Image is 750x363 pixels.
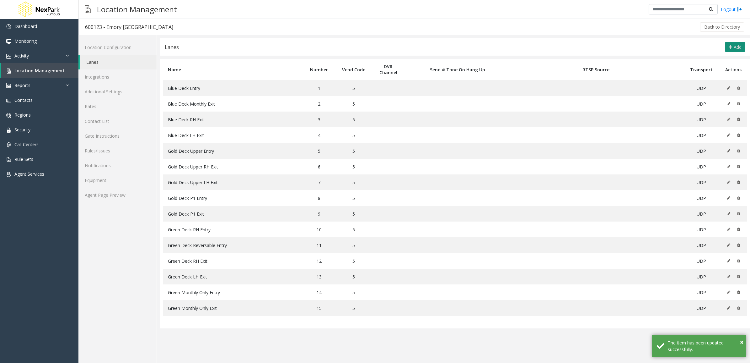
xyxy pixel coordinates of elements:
[336,237,371,253] td: 5
[165,43,179,51] div: Lanes
[720,59,747,80] th: Actions
[6,69,11,74] img: 'icon'
[78,84,157,99] a: Additional Settings
[78,188,157,202] a: Agent Page Preview
[302,237,336,253] td: 11
[302,206,336,222] td: 9
[78,99,157,114] a: Rates
[94,2,180,17] h3: Location Management
[336,300,371,316] td: 5
[336,190,371,206] td: 5
[336,222,371,237] td: 5
[700,22,744,32] button: Back to Directory
[168,85,200,91] span: Blue Deck Entry
[6,39,11,44] img: 'icon'
[168,195,207,201] span: Gold Deck P1 Entry
[683,269,720,284] td: UDP
[302,159,336,174] td: 6
[302,96,336,112] td: 2
[6,83,11,88] img: 'icon'
[168,305,217,311] span: Green Monthly Only Exit
[683,174,720,190] td: UDP
[14,68,65,74] span: Location Management
[302,127,336,143] td: 4
[336,80,371,96] td: 5
[80,55,157,69] a: Lanes
[336,159,371,174] td: 5
[14,127,30,133] span: Security
[683,112,720,127] td: UDP
[78,69,157,84] a: Integrations
[168,117,204,123] span: Blue Deck RH Exit
[168,211,204,217] span: Gold Deck P1 Exit
[683,96,720,112] td: UDP
[78,129,157,143] a: Gate Instructions
[336,253,371,269] td: 5
[302,112,336,127] td: 3
[14,82,30,88] span: Reports
[683,222,720,237] td: UDP
[302,143,336,159] td: 5
[302,174,336,190] td: 7
[737,6,742,13] img: logout
[336,143,371,159] td: 5
[14,53,29,59] span: Activity
[668,339,742,353] div: The item has been updated successfully.
[740,338,743,347] button: Close
[302,59,336,80] th: Number
[6,142,11,147] img: 'icon'
[336,127,371,143] td: 5
[721,6,742,13] a: Logout
[683,237,720,253] td: UDP
[168,274,207,280] span: Green Deck LH Exit
[14,141,39,147] span: Call Centers
[78,173,157,188] a: Equipment
[683,300,720,316] td: UDP
[168,132,204,138] span: Blue Deck LH Exit
[168,164,218,170] span: Gold Deck Upper RH Exit
[14,38,37,44] span: Monitoring
[405,59,509,80] th: Send # Tone On Hang Up
[168,101,215,107] span: Blue Deck Monthly Exit
[302,284,336,300] td: 14
[78,40,157,55] a: Location Configuration
[168,258,207,264] span: Green Deck RH Exit
[78,143,157,158] a: Rules/Issues
[336,96,371,112] td: 5
[336,174,371,190] td: 5
[85,2,91,17] img: pageIcon
[6,128,11,133] img: 'icon'
[6,113,11,118] img: 'icon'
[740,338,743,346] span: ×
[14,97,33,103] span: Contacts
[509,59,683,80] th: RTSP Source
[336,206,371,222] td: 5
[6,24,11,29] img: 'icon'
[683,190,720,206] td: UDP
[14,156,33,162] span: Rule Sets
[336,112,371,127] td: 5
[683,127,720,143] td: UDP
[302,300,336,316] td: 15
[336,284,371,300] td: 5
[683,80,720,96] td: UDP
[302,190,336,206] td: 8
[302,253,336,269] td: 12
[683,159,720,174] td: UDP
[6,157,11,162] img: 'icon'
[168,148,214,154] span: Gold Deck Upper Entry
[168,227,211,233] span: Green Deck RH Entry
[85,23,173,31] div: 600123 - Emory [GEOGRAPHIC_DATA]
[302,269,336,284] td: 13
[683,143,720,159] td: UDP
[78,158,157,173] a: Notifications
[78,114,157,129] a: Contact List
[302,222,336,237] td: 10
[336,269,371,284] td: 5
[168,179,218,185] span: Gold Deck Upper LH Exit
[6,98,11,103] img: 'icon'
[6,172,11,177] img: 'icon'
[302,80,336,96] td: 1
[14,112,31,118] span: Regions
[725,42,745,52] button: Add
